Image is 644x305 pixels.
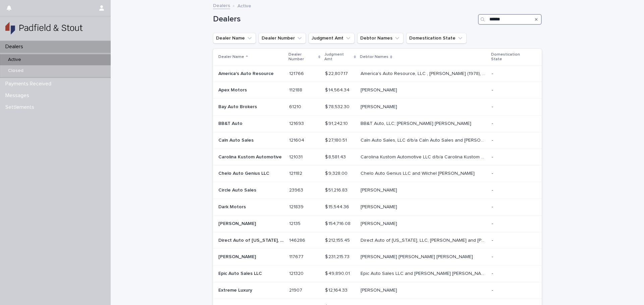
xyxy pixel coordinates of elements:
p: 121766 [289,70,305,77]
p: $ 22,807.17 [325,70,349,77]
p: $ 12,164.33 [325,286,349,293]
tr: Caln Auto SalesCaln Auto Sales 121604121604 $ 27,180.51$ 27,180.51 Caln Auto Sales, LLC d/b/a Cal... [213,132,542,149]
button: Judgment Amt [309,33,355,44]
p: Circle Auto Sales [218,186,258,193]
p: 121693 [289,120,305,127]
p: Chelo Auto Genius LLC [218,169,271,176]
p: Dealer Name [218,53,244,61]
p: 121604 [289,136,306,143]
p: Carolina Kustom Automotive LLC d/b/a Carolina Kustom Automotive and Bryant H. Woods [361,153,488,160]
a: Dealers [213,1,230,9]
p: Epic Auto Sales LLC [218,270,263,277]
p: Apex Motors [218,86,248,93]
p: 12135 [289,220,302,227]
tr: Direct Auto of [US_STATE], LLCDirect Auto of [US_STATE], LLC 146286146286 $ 212,155.45$ 212,155.4... [213,232,542,249]
p: - [492,154,531,160]
p: 21907 [289,286,304,293]
p: 121031 [289,153,304,160]
p: Epic Auto Sales LLC and [PERSON_NAME] [PERSON_NAME] [361,270,488,277]
p: 121182 [289,169,304,176]
p: Direct Auto of Tennessee, LLC, Charles Mikan Harris and Barry Mikan Harris [361,236,488,243]
p: $ 15,544.36 [325,203,351,210]
p: $ 51,216.83 [325,186,349,193]
p: 121320 [289,270,305,277]
tr: Apex MotorsApex Motors 112188112188 $ 14,564.34$ 14,564.34 [PERSON_NAME][PERSON_NAME] - [213,82,542,99]
button: Debtor Names [357,33,404,44]
p: - [492,271,531,277]
p: 61210 [289,103,303,110]
p: $ 231,215.73 [325,253,351,260]
p: $ 78,532.30 [325,103,351,110]
p: Domestication State [491,51,531,63]
p: 117677 [289,253,305,260]
p: Messages [3,92,35,99]
tr: Bay Auto BrokersBay Auto Brokers 6121061210 $ 78,532.30$ 78,532.30 [PERSON_NAME][PERSON_NAME] - [213,99,542,116]
p: Payments Received [3,81,57,87]
p: Dealers [3,44,29,50]
p: [PERSON_NAME] [361,86,398,93]
p: $ 91,242.10 [325,120,349,127]
img: gSPaZaQw2XYDTaYHK8uQ [5,22,83,35]
p: Carolina Kustom Automotive [218,153,283,160]
p: $ 27,180.51 [325,136,348,143]
p: Chelo Auto Genius LLC and Wilchel [PERSON_NAME] [361,169,476,176]
p: Extreme Luxury [218,286,254,293]
tr: [PERSON_NAME][PERSON_NAME] 117677117677 $ 231,215.73$ 231,215.73 [PERSON_NAME] [PERSON_NAME] [PER... [213,249,542,265]
p: 121839 [289,203,305,210]
p: [PERSON_NAME] [361,103,398,110]
p: [PERSON_NAME] [361,286,398,293]
p: [PERSON_NAME] [361,203,398,210]
p: America's Auto Resource [218,70,275,77]
p: $ 154,716.08 [325,220,352,227]
p: America's Auto Resource, LLC , Christopher Lee West (1978), and Susannah Mallory West (1979) [361,70,488,77]
p: Closed [3,68,29,74]
p: - [492,87,531,93]
p: 146286 [289,236,307,243]
p: - [492,254,531,260]
tr: Chelo Auto Genius LLCChelo Auto Genius LLC 121182121182 $ 9,328.00$ 9,328.00 Chelo Auto Genius LL... [213,165,542,182]
button: Dealer Name [213,33,256,44]
tr: Extreme LuxuryExtreme Luxury 2190721907 $ 12,164.33$ 12,164.33 [PERSON_NAME][PERSON_NAME] - [213,282,542,299]
p: [PERSON_NAME] [PERSON_NAME] [PERSON_NAME] [361,253,474,260]
p: Settlements [3,104,40,110]
p: Judgment Amt [324,51,352,63]
tr: Carolina Kustom AutomotiveCarolina Kustom Automotive 121031121031 $ 8,581.43$ 8,581.43 Carolina K... [213,149,542,165]
p: - [492,204,531,210]
p: Active [237,2,251,9]
p: Dealer Number [288,51,317,63]
p: Debtor Names [360,53,388,61]
p: $ 49,890.01 [325,270,351,277]
tr: BB&T AutoBB&T Auto 121693121693 $ 91,242.10$ 91,242.10 BB&T Auto, LLC; [PERSON_NAME] [PERSON_NAME... [213,115,542,132]
p: Caln Auto Sales, LLC d/b/a Caln Auto Sales and Michal Joseph Kepiro [361,136,488,143]
h1: Dealers [213,14,475,24]
p: [PERSON_NAME] [361,220,398,227]
p: BB&T Auto [218,120,244,127]
button: Domestication State [406,33,467,44]
tr: Epic Auto Sales LLCEpic Auto Sales LLC 121320121320 $ 49,890.01$ 49,890.01 Epic Auto Sales LLC an... [213,265,542,282]
tr: America's Auto ResourceAmerica's Auto Resource 121766121766 $ 22,807.17$ 22,807.17 America's Auto... [213,65,542,82]
p: Active [3,57,26,63]
p: - [492,104,531,110]
p: Caln Auto Sales [218,136,255,143]
p: - [492,238,531,243]
p: [PERSON_NAME] [218,253,257,260]
p: - [492,138,531,143]
p: BB&T Auto, LLC; [PERSON_NAME] [PERSON_NAME] [361,120,473,127]
p: [PERSON_NAME] [361,186,398,193]
tr: Dark MotorsDark Motors 121839121839 $ 15,544.36$ 15,544.36 [PERSON_NAME][PERSON_NAME] - [213,199,542,215]
tr: Circle Auto SalesCircle Auto Sales 2396323963 $ 51,216.83$ 51,216.83 [PERSON_NAME][PERSON_NAME] - [213,182,542,199]
tr: [PERSON_NAME][PERSON_NAME] 1213512135 $ 154,716.08$ 154,716.08 [PERSON_NAME][PERSON_NAME] - [213,215,542,232]
p: Dark Motors [218,203,247,210]
p: $ 14,564.34 [325,86,351,93]
input: Search [478,14,542,25]
p: - [492,71,531,77]
p: $ 9,328.00 [325,169,349,176]
p: $ 8,581.43 [325,153,347,160]
p: - [492,221,531,227]
p: - [492,121,531,127]
p: 23963 [289,186,305,193]
p: 112188 [289,86,304,93]
p: - [492,288,531,293]
p: [PERSON_NAME] [218,220,257,227]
